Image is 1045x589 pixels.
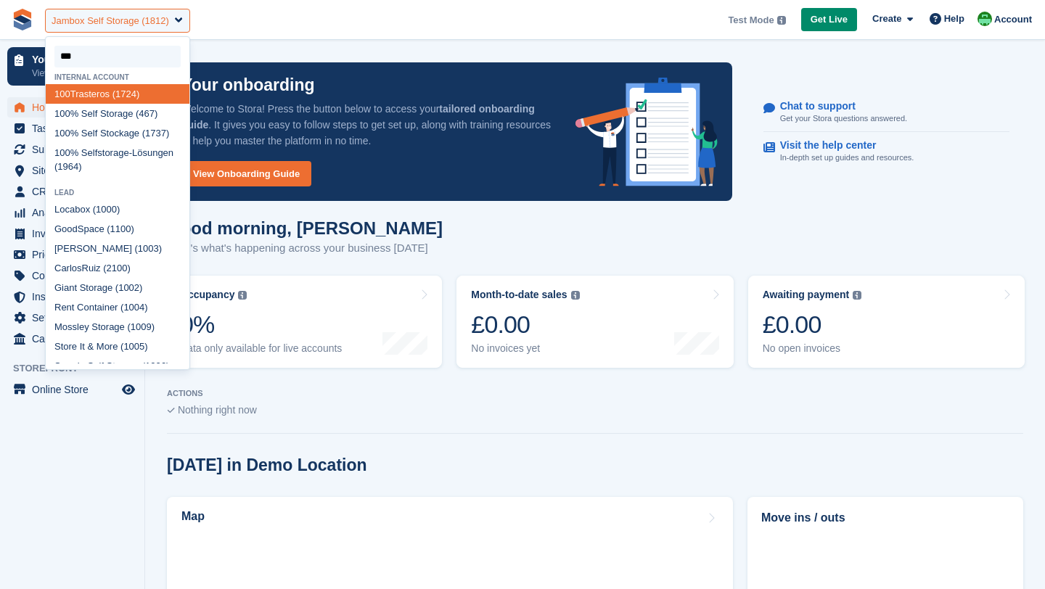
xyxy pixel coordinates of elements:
span: 100 [118,282,134,293]
img: icon-info-grey-7440780725fd019a000dd9b08b2336e03edf1995a4989e88bcd33f0948082b44.svg [238,291,247,300]
span: Settings [32,308,119,328]
h2: Map [181,510,205,523]
span: 100 [54,128,70,139]
span: Create [872,12,901,26]
a: menu [7,181,137,202]
span: 100 [123,341,139,352]
span: Pricing [32,244,119,265]
span: 100 [115,223,131,234]
div: GoodSpace (1 ) [46,219,189,239]
p: ACTIONS [167,389,1023,398]
span: 100 [145,361,161,371]
div: No open invoices [763,342,862,355]
a: Occupancy 0% Data only available for live accounts [165,276,442,368]
span: Subscriptions [32,139,119,160]
span: Sites [32,160,119,181]
a: menu [7,329,137,349]
a: menu [7,202,137,223]
div: £0.00 [471,310,579,339]
span: 100 [112,263,128,273]
span: Nothing right now [178,404,257,416]
div: Locabox ( 0) [46,199,189,219]
p: Your onboarding [181,77,315,94]
div: Mossley Storage ( 9) [46,317,189,337]
a: menu [7,223,137,244]
span: 100 [54,108,70,119]
div: Data only available for live accounts [180,342,342,355]
div: 0% [180,310,342,339]
span: 100 [54,88,70,99]
div: Month-to-date sales [471,289,567,301]
h2: Move ins / outs [761,509,1009,527]
a: Month-to-date sales £0.00 No invoices yet [456,276,733,368]
img: icon-info-grey-7440780725fd019a000dd9b08b2336e03edf1995a4989e88bcd33f0948082b44.svg [853,291,861,300]
span: Home [32,97,119,118]
span: 100 [96,204,112,215]
span: Help [944,12,964,26]
p: Welcome to Stora! Press the button below to access your . It gives you easy to follow steps to ge... [181,101,552,149]
a: menu [7,118,137,139]
h1: Good morning, [PERSON_NAME] [167,218,443,238]
span: 100 [138,243,154,254]
p: Your onboarding [32,54,118,65]
p: Visit the help center [780,139,903,152]
img: icon-info-grey-7440780725fd019a000dd9b08b2336e03edf1995a4989e88bcd33f0948082b44.svg [571,291,580,300]
a: Chat to support Get your Stora questions answered. [763,93,1009,133]
span: Storefront [13,361,144,376]
h2: [DATE] in Demo Location [167,456,367,475]
p: Chat to support [780,100,896,112]
span: 100 [123,302,139,313]
span: 100 [131,321,147,332]
div: Rent Container ( 4) [46,297,189,317]
span: Test Mode [728,13,774,28]
a: menu [7,287,137,307]
div: CarlosRuiz (2 ) [46,258,189,278]
p: In-depth set up guides and resources. [780,152,914,164]
span: Insurance [32,287,119,307]
span: CRM [32,181,119,202]
div: Store It & More ( 5) [46,337,189,356]
span: Online Store [32,379,119,400]
a: menu [7,379,137,400]
div: % Selfstorage-Lösungen (1964) [46,143,189,177]
img: Laura Carlisle [978,12,992,26]
a: Awaiting payment £0.00 No open invoices [748,276,1025,368]
div: % Self Stockage (1737) [46,123,189,143]
span: Account [994,12,1032,27]
img: stora-icon-8386f47178a22dfd0bd8f6a31ec36ba5ce8667c1dd55bd0f319d3a0aa187defe.svg [12,9,33,30]
a: Get Live [801,8,857,32]
div: Jambox Self Storage (1812) [52,14,169,28]
span: Coupons [32,265,119,286]
a: menu [7,160,137,181]
span: 100 [54,147,70,158]
a: menu [7,97,137,118]
div: Internal account [46,73,189,81]
div: Sperrin Self Storage ( 6) [46,356,189,376]
div: No invoices yet [471,342,579,355]
div: £0.00 [763,310,862,339]
img: blank_slate_check_icon-ba018cac091ee9be17c0a81a6c232d5eb81de652e7a59be601be346b1b6ddf79.svg [167,408,175,413]
div: Awaiting payment [763,289,850,301]
div: Occupancy [180,289,234,301]
a: menu [7,308,137,328]
a: View Onboarding Guide [181,161,311,186]
p: Get your Stora questions answered. [780,112,907,125]
a: menu [7,139,137,160]
div: [PERSON_NAME] ( 3) [46,239,189,258]
span: Get Live [811,12,848,27]
img: icon-info-grey-7440780725fd019a000dd9b08b2336e03edf1995a4989e88bcd33f0948082b44.svg [777,16,786,25]
a: Your onboarding View next steps [7,47,137,86]
a: Preview store [120,381,137,398]
div: Trasteros (1724) [46,84,189,104]
a: menu [7,244,137,265]
div: % Self Storage (467) [46,104,189,123]
p: Here's what's happening across your business [DATE] [167,240,443,257]
span: Tasks [32,118,119,139]
span: Analytics [32,202,119,223]
div: Lead [46,189,189,197]
img: onboarding-info-6c161a55d2c0e0a8cae90662b2fe09162a5109e8cc188191df67fb4f79e88e88.svg [575,78,718,186]
p: View next steps [32,67,118,80]
div: Giant Storage ( 2) [46,278,189,297]
a: menu [7,265,137,286]
span: Invoices [32,223,119,244]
